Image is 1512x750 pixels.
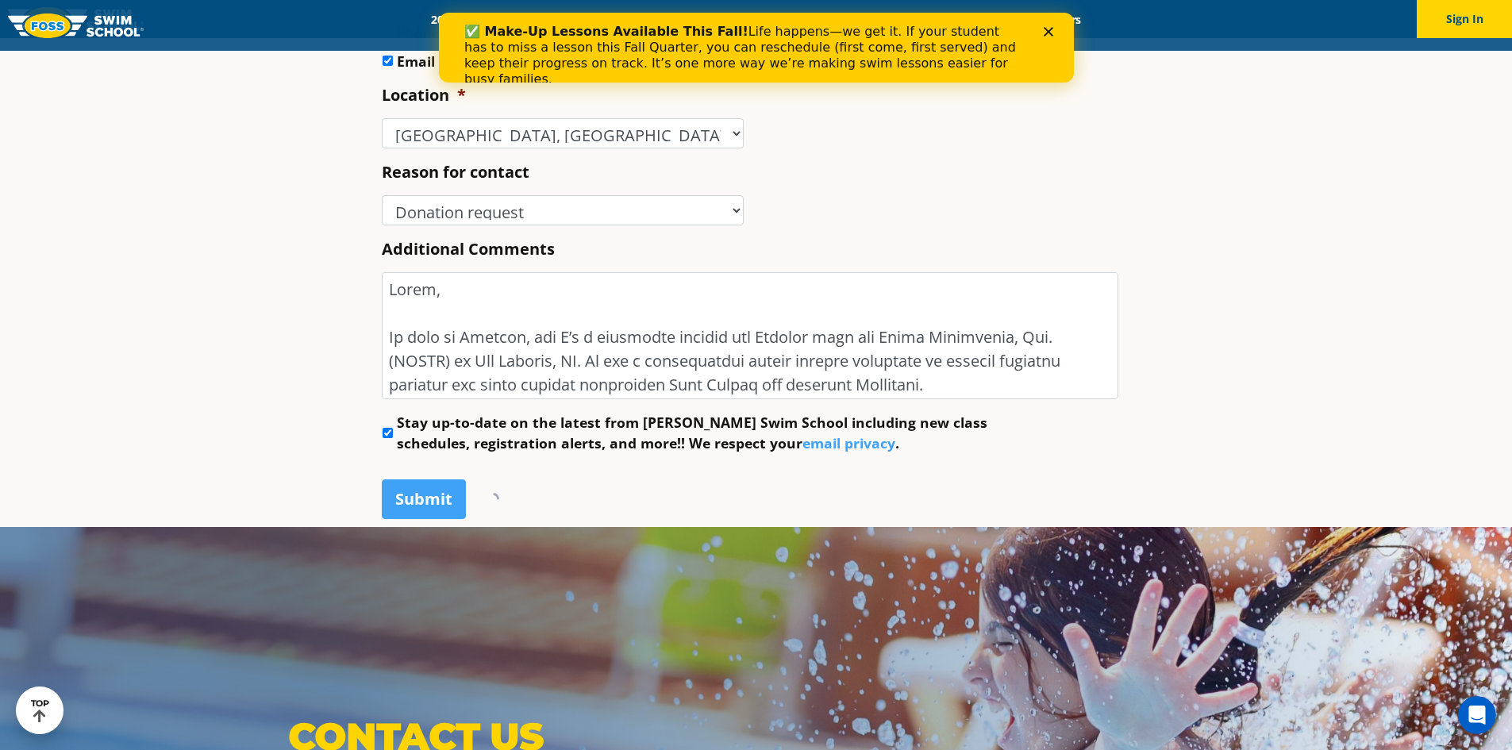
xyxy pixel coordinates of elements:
[382,239,555,260] label: Additional Comments
[517,12,583,27] a: Schools
[605,14,621,24] div: Close
[811,12,979,27] a: Swim Like [PERSON_NAME]
[31,698,49,723] div: TOP
[382,479,466,519] input: Submit
[1029,12,1095,27] a: Careers
[25,11,584,75] div: Life happens—we get it. If your student has to miss a lesson this Fall Quarter, you can reschedul...
[382,162,529,183] label: Reason for contact
[722,12,811,27] a: About FOSS
[8,13,144,38] img: FOSS Swim School Logo
[397,51,435,71] label: Email
[382,85,466,106] label: Location
[439,13,1074,83] iframe: Intercom live chat banner
[583,12,722,27] a: Swim Path® Program
[979,12,1029,27] a: Blog
[1458,696,1496,734] iframe: Intercom live chat
[417,12,517,27] a: 2025 Calendar
[25,11,310,26] b: ✅ Make-Up Lessons Available This Fall!
[397,412,1033,454] label: Stay up-to-date on the latest from [PERSON_NAME] Swim School including new class schedules, regis...
[802,433,895,452] a: email privacy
